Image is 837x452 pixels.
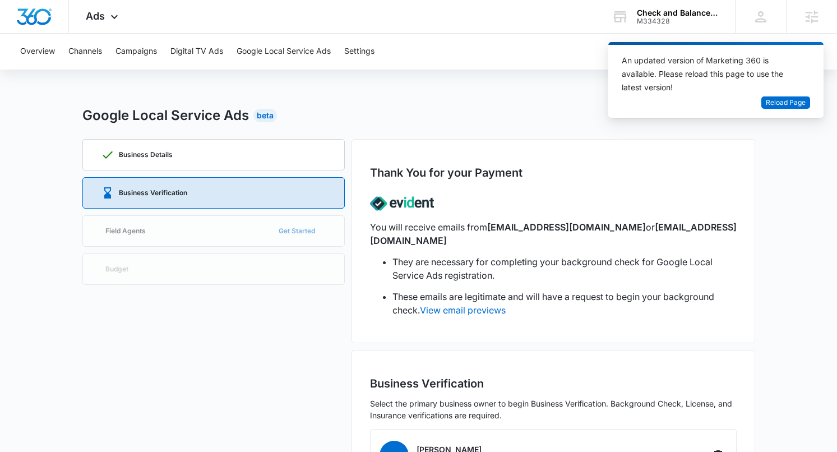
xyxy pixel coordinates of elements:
div: account name [637,8,719,17]
a: View email previews [420,305,506,316]
h2: Thank You for your Payment [370,164,522,181]
img: lsa-evident [370,187,434,220]
button: Settings [344,34,374,70]
span: [EMAIL_ADDRESS][DOMAIN_NAME] [370,222,737,246]
button: Digital TV Ads [170,34,223,70]
li: They are necessary for completing your background check for Google Local Service Ads registration. [392,255,737,282]
div: An updated version of Marketing 360 is available. Please reload this page to use the latest version! [622,54,797,94]
p: Business Details [119,151,173,158]
a: Business Verification [82,177,345,209]
span: Ads [86,10,105,22]
li: These emails are legitimate and will have a request to begin your background check. [392,290,737,317]
p: You will receive emails from or [370,220,737,247]
button: Reload Page [761,96,810,109]
p: Select the primary business owner to begin Business Verification. Background Check, License, and ... [370,398,737,421]
div: Beta [253,109,277,122]
h2: Google Local Service Ads [82,105,249,126]
a: Business Details [82,139,345,170]
button: Overview [20,34,55,70]
button: Campaigns [115,34,157,70]
button: Channels [68,34,102,70]
span: [EMAIL_ADDRESS][DOMAIN_NAME] [487,222,646,233]
h2: Business Verification [370,375,737,392]
p: Business Verification [119,190,187,196]
span: Reload Page [766,98,806,108]
div: account id [637,17,719,25]
button: Google Local Service Ads [237,34,331,70]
